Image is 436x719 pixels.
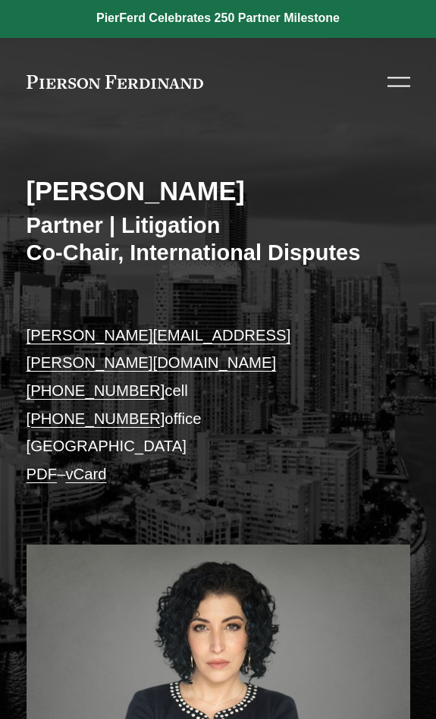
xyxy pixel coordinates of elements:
[27,466,58,482] a: PDF
[27,176,410,208] h2: [PERSON_NAME]
[27,322,410,488] p: cell office [GEOGRAPHIC_DATA] –
[27,212,410,267] h3: Partner | Litigation Co-Chair, International Disputes
[65,466,106,482] a: vCard
[27,382,165,399] a: [PHONE_NUMBER]
[27,327,291,372] a: [PERSON_NAME][EMAIL_ADDRESS][PERSON_NAME][DOMAIN_NAME]
[27,410,165,427] a: [PHONE_NUMBER]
